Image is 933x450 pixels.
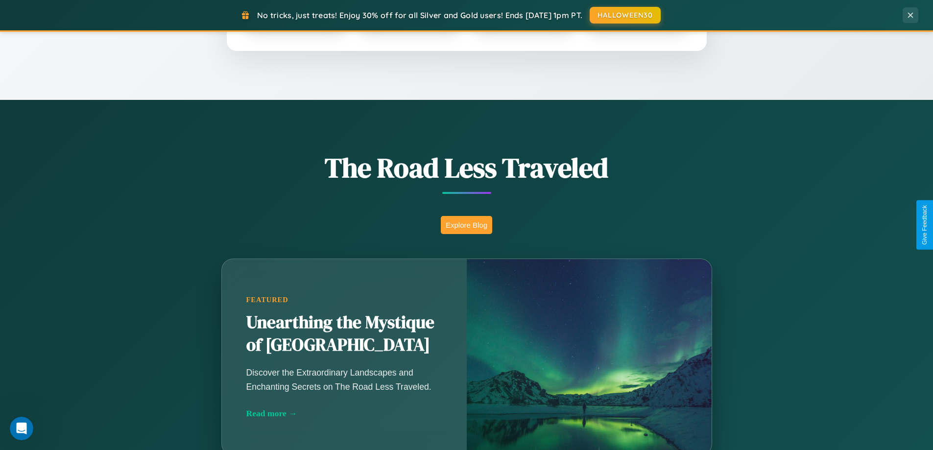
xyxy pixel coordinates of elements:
div: Read more → [246,408,442,419]
button: Explore Blog [441,216,492,234]
span: No tricks, just treats! Enjoy 30% off for all Silver and Gold users! Ends [DATE] 1pm PT. [257,10,582,20]
p: Discover the Extraordinary Landscapes and Enchanting Secrets on The Road Less Traveled. [246,366,442,393]
button: HALLOWEEN30 [590,7,661,24]
iframe: Intercom live chat [10,417,33,440]
h1: The Road Less Traveled [173,149,761,187]
div: Give Feedback [921,205,928,245]
div: Featured [246,296,442,304]
h2: Unearthing the Mystique of [GEOGRAPHIC_DATA] [246,311,442,356]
